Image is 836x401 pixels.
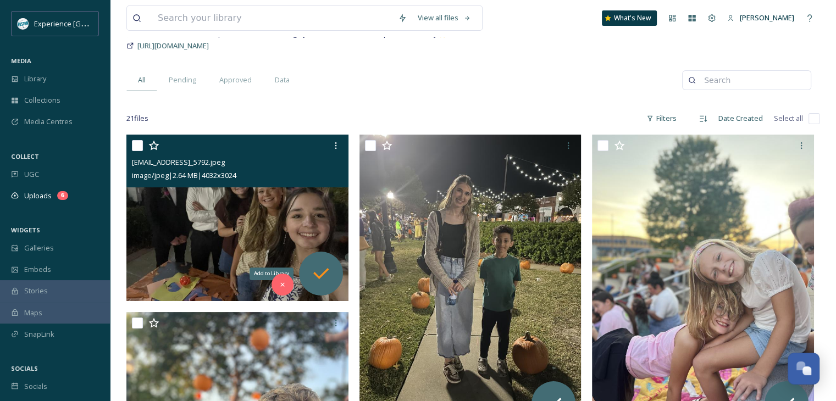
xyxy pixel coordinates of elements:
[57,191,68,200] div: 6
[24,243,54,253] span: Galleries
[11,226,40,234] span: WIDGETS
[788,353,820,385] button: Open Chat
[24,381,47,392] span: Socials
[24,329,54,339] span: SnapLink
[18,18,29,29] img: 24IZHUKKFBA4HCESFN4PRDEIEY.avif
[24,169,39,180] span: UGC
[138,75,146,85] span: All
[275,75,290,85] span: Data
[24,191,52,201] span: Uploads
[132,170,236,180] span: image/jpeg | 2.64 MB | 4032 x 3024
[11,57,31,65] span: MEDIA
[774,113,803,124] span: Select all
[641,108,682,129] div: Filters
[24,116,73,127] span: Media Centres
[11,364,38,372] span: SOCIALS
[219,75,252,85] span: Approved
[126,135,348,301] img: ext_1760229927.612677_isabellagay252@icloud.com-IMG_5792.jpeg
[169,75,196,85] span: Pending
[152,6,392,30] input: Search your library
[24,95,60,105] span: Collections
[132,157,225,167] span: [EMAIL_ADDRESS]_5792.jpeg
[11,152,39,160] span: COLLECT
[250,268,294,280] div: Add to Library
[34,18,143,29] span: Experience [GEOGRAPHIC_DATA]
[24,74,46,84] span: Library
[24,264,51,275] span: Embeds
[24,308,42,318] span: Maps
[24,286,48,296] span: Stories
[126,113,148,124] span: 21 file s
[137,39,209,52] a: [URL][DOMAIN_NAME]
[722,7,800,29] a: [PERSON_NAME]
[699,69,805,91] input: Search
[137,41,209,51] span: [URL][DOMAIN_NAME]
[412,7,477,29] a: View all files
[602,10,657,26] a: What's New
[740,13,794,23] span: [PERSON_NAME]
[713,108,768,129] div: Date Created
